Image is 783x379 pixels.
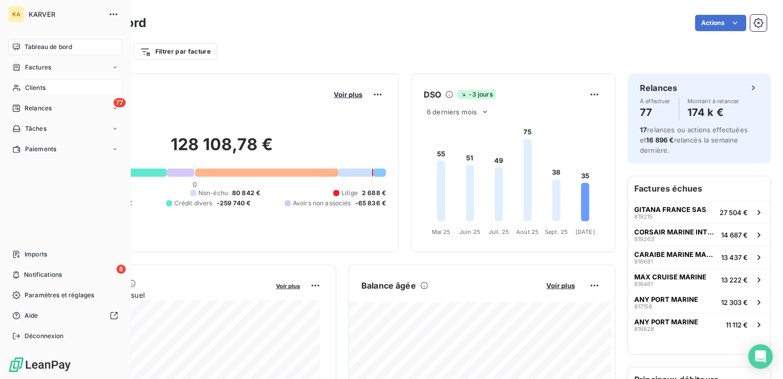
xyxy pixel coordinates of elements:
span: Paramètres et réglages [25,291,94,300]
span: 27 504 € [720,208,748,217]
div: Open Intercom Messenger [748,344,773,369]
span: ANY PORT MARINE [634,318,698,326]
span: 13 437 € [721,253,748,262]
span: Montant à relancer [687,98,740,104]
button: CORSAIR MARINE INTERNATIONAL CO., LTD81926314 687 € [628,223,770,246]
h4: 77 [640,104,671,121]
span: CARAIBE MARINE MARTINIQUE [634,250,717,258]
span: -3 jours [457,90,495,99]
span: 13 222 € [721,276,748,284]
button: ANY PORT MARINE81882811 112 € [628,313,770,336]
span: 80 842 € [232,188,260,198]
span: 77 [113,98,126,107]
span: 818828 [634,326,654,332]
h6: Factures échues [628,176,770,201]
span: Notifications [24,270,62,279]
span: 2 688 € [362,188,386,198]
span: CORSAIR MARINE INTERNATIONAL CO., LTD [634,228,717,236]
span: Litige [341,188,358,198]
button: Actions [695,15,746,31]
h6: Relances [640,82,677,94]
span: Aide [25,311,38,320]
span: 0 [193,180,197,188]
span: 12 303 € [721,298,748,306]
tspan: Mai 25 [432,228,451,235]
button: GITANA FRANCE SAS81921527 504 € [628,201,770,223]
span: Clients [25,83,45,92]
span: 17 [640,126,647,134]
span: Relances [25,104,52,113]
span: Non-échu [198,188,228,198]
span: 819263 [634,236,654,242]
tspan: Juil. 25 [489,228,509,235]
span: Voir plus [276,282,300,290]
span: GITANA FRANCE SAS [634,205,706,214]
a: Aide [8,307,122,324]
tspan: [DATE] [575,228,595,235]
button: Voir plus [331,90,365,99]
button: ANY PORT MARINE81715812 303 € [628,291,770,313]
span: Imports [25,250,47,259]
button: Voir plus [543,281,578,290]
span: -259 740 € [217,199,251,208]
span: À effectuer [640,98,671,104]
img: Logo LeanPay [8,357,72,373]
span: 16 896 € [646,136,674,144]
span: Voir plus [546,281,575,290]
span: -65 836 € [355,199,386,208]
span: 8 [117,265,126,274]
span: 6 derniers mois [427,108,477,116]
span: 818461 [634,281,653,287]
button: Voir plus [273,281,303,290]
tspan: Août 25 [516,228,539,235]
button: MAX CRUISE MARINE81846113 222 € [628,268,770,291]
h6: Balance âgée [361,279,416,292]
h2: 128 108,78 € [58,134,386,165]
h4: 174 k € [687,104,740,121]
span: Factures [25,63,51,72]
span: MAX CRUISE MARINE [634,273,706,281]
span: 817158 [634,303,652,310]
span: Crédit divers [174,199,213,208]
button: CARAIBE MARINE MARTINIQUE81868113 437 € [628,246,770,268]
span: 818681 [634,258,653,265]
span: 819215 [634,214,653,220]
tspan: Sept. 25 [545,228,568,235]
span: 14 687 € [721,231,748,239]
span: Paiements [25,145,56,154]
span: Voir plus [334,90,362,99]
span: Chiffre d'affaires mensuel [58,290,269,300]
button: Filtrer par facture [133,43,217,60]
span: 11 112 € [726,321,748,329]
h6: DSO [424,88,441,101]
span: Tâches [25,124,47,133]
span: Tableau de bord [25,42,72,52]
tspan: Juin 25 [459,228,480,235]
span: relances ou actions effectuées et relancés la semaine dernière. [640,126,748,154]
span: ANY PORT MARINE [634,295,698,303]
span: Déconnexion [25,331,64,341]
span: Avoirs non associés [293,199,351,208]
span: KARVER [29,10,102,18]
div: KA [8,6,25,22]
